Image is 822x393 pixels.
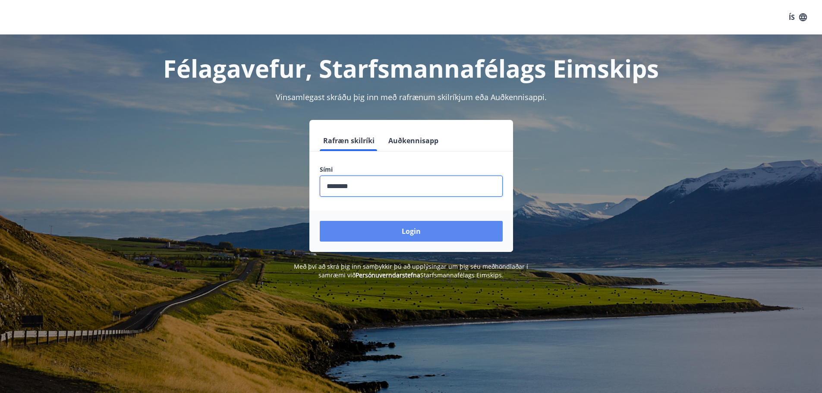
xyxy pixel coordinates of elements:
[356,271,420,279] a: Persónuverndarstefna
[276,92,547,102] span: Vinsamlegast skráðu þig inn með rafrænum skilríkjum eða Auðkennisappi.
[385,130,442,151] button: Auðkennisapp
[111,52,712,85] h1: Félagavefur, Starfsmannafélags Eimskips
[320,221,503,242] button: Login
[320,130,378,151] button: Rafræn skilríki
[320,165,503,174] label: Sími
[784,9,812,25] button: ÍS
[294,262,528,279] span: Með því að skrá þig inn samþykkir þú að upplýsingar um þig séu meðhöndlaðar í samræmi við Starfsm...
